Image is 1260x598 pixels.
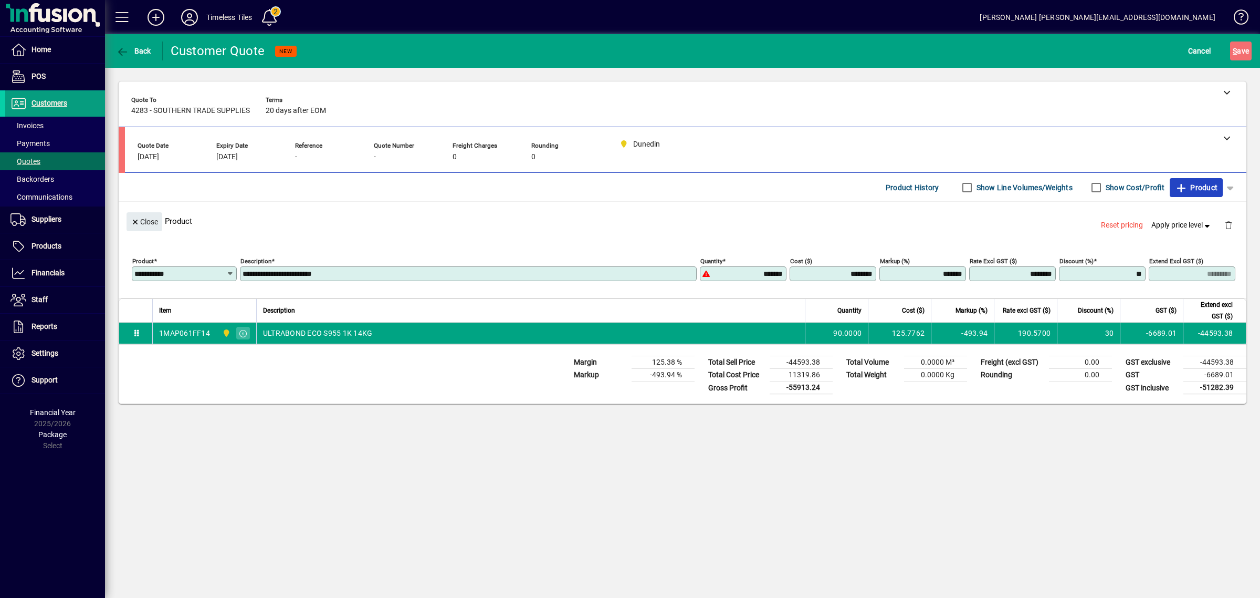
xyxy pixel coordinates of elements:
[5,287,105,313] a: Staff
[31,215,61,223] span: Suppliers
[171,43,265,59] div: Customer Quote
[31,99,67,107] span: Customers
[1003,305,1051,316] span: Rate excl GST ($)
[31,376,58,384] span: Support
[1101,220,1143,231] span: Reset pricing
[131,213,158,231] span: Close
[263,305,295,316] span: Description
[5,117,105,135] a: Invoices
[841,369,904,382] td: Total Weight
[1183,382,1246,395] td: -51282.39
[1147,216,1216,235] button: Apply price level
[5,64,105,90] a: POS
[10,175,54,183] span: Backorders
[980,9,1215,26] div: [PERSON_NAME] [PERSON_NAME][EMAIL_ADDRESS][DOMAIN_NAME]
[453,153,457,161] span: 0
[31,269,65,277] span: Financials
[703,356,770,369] td: Total Sell Price
[263,328,373,338] span: ULTRABOND ECO S955 1K 14KG
[173,8,206,27] button: Profile
[632,356,695,369] td: 125.38 %
[974,182,1073,193] label: Show Line Volumes/Weights
[837,305,862,316] span: Quantity
[240,257,271,265] mat-label: Description
[1120,323,1183,344] td: -6689.01
[1175,179,1217,196] span: Product
[904,369,967,382] td: 0.0000 Kg
[5,135,105,152] a: Payments
[703,369,770,382] td: Total Cost Price
[31,45,51,54] span: Home
[5,341,105,367] a: Settings
[770,382,833,395] td: -55913.24
[1183,323,1246,344] td: -44593.38
[132,257,154,265] mat-label: Product
[569,356,632,369] td: Margin
[975,369,1049,382] td: Rounding
[1104,182,1164,193] label: Show Cost/Profit
[5,207,105,233] a: Suppliers
[904,356,967,369] td: 0.0000 M³
[5,152,105,170] a: Quotes
[1059,257,1094,265] mat-label: Discount (%)
[1183,356,1246,369] td: -44593.38
[206,9,252,26] div: Timeless Tiles
[5,170,105,188] a: Backorders
[955,305,988,316] span: Markup (%)
[1233,43,1249,59] span: ave
[1188,43,1211,59] span: Cancel
[1216,212,1241,238] button: Delete
[5,37,105,63] a: Home
[1185,42,1214,60] button: Cancel
[1233,47,1237,55] span: S
[770,369,833,382] td: 11319.86
[886,179,939,196] span: Product History
[931,323,994,344] td: -493.94
[975,356,1049,369] td: Freight (excl GST)
[1078,305,1114,316] span: Discount (%)
[1120,356,1183,369] td: GST exclusive
[1149,257,1203,265] mat-label: Extend excl GST ($)
[216,153,238,161] span: [DATE]
[1097,216,1147,235] button: Reset pricing
[159,305,172,316] span: Item
[770,356,833,369] td: -44593.38
[30,408,76,417] span: Financial Year
[105,42,163,60] app-page-header-button: Back
[31,72,46,80] span: POS
[1057,323,1120,344] td: 30
[1049,369,1112,382] td: 0.00
[1170,178,1223,197] button: Product
[38,430,67,439] span: Package
[1190,299,1233,322] span: Extend excl GST ($)
[902,305,925,316] span: Cost ($)
[1120,382,1183,395] td: GST inclusive
[138,153,159,161] span: [DATE]
[5,188,105,206] a: Communications
[10,193,72,201] span: Communications
[700,257,722,265] mat-label: Quantity
[131,107,250,115] span: 4283 - SOUTHERN TRADE SUPPLIES
[880,257,910,265] mat-label: Markup (%)
[139,8,173,27] button: Add
[5,367,105,394] a: Support
[374,153,376,161] span: -
[632,369,695,382] td: -493.94 %
[531,153,535,161] span: 0
[295,153,297,161] span: -
[703,382,770,395] td: Gross Profit
[219,327,232,339] span: Dunedin
[1001,328,1051,338] div: 190.5700
[10,121,44,130] span: Invoices
[970,257,1017,265] mat-label: Rate excl GST ($)
[5,260,105,286] a: Financials
[113,42,154,60] button: Back
[841,356,904,369] td: Total Volume
[31,295,48,304] span: Staff
[1226,2,1247,36] a: Knowledge Base
[31,322,57,331] span: Reports
[881,178,943,197] button: Product History
[1216,220,1241,230] app-page-header-button: Delete
[119,202,1246,240] div: Product
[10,157,40,166] span: Quotes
